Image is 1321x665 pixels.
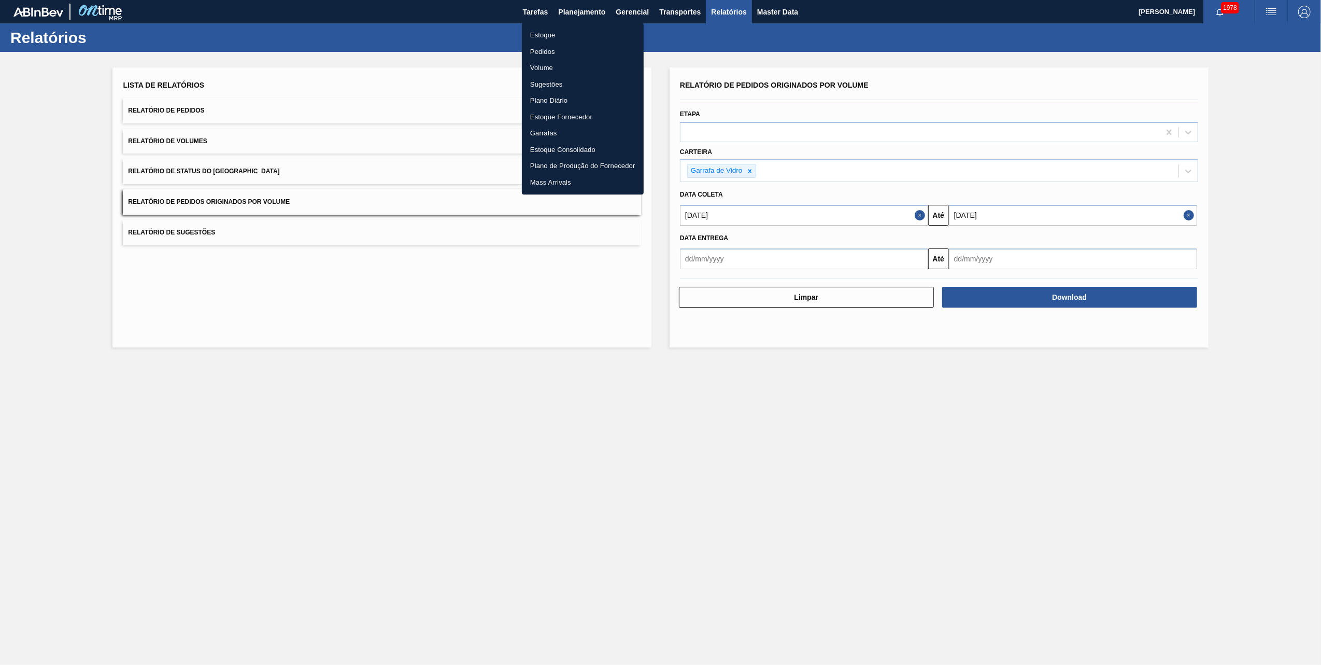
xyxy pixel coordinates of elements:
a: Plano Diário [522,92,644,109]
a: Plano de Produção do Fornecedor [522,158,644,174]
a: Mass Arrivals [522,174,644,191]
a: Estoque [522,27,644,44]
a: Pedidos [522,44,644,60]
a: Estoque Consolidado [522,142,644,158]
a: Volume [522,60,644,76]
a: Sugestões [522,76,644,93]
a: Estoque Fornecedor [522,109,644,126]
a: Garrafas [522,125,644,142]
